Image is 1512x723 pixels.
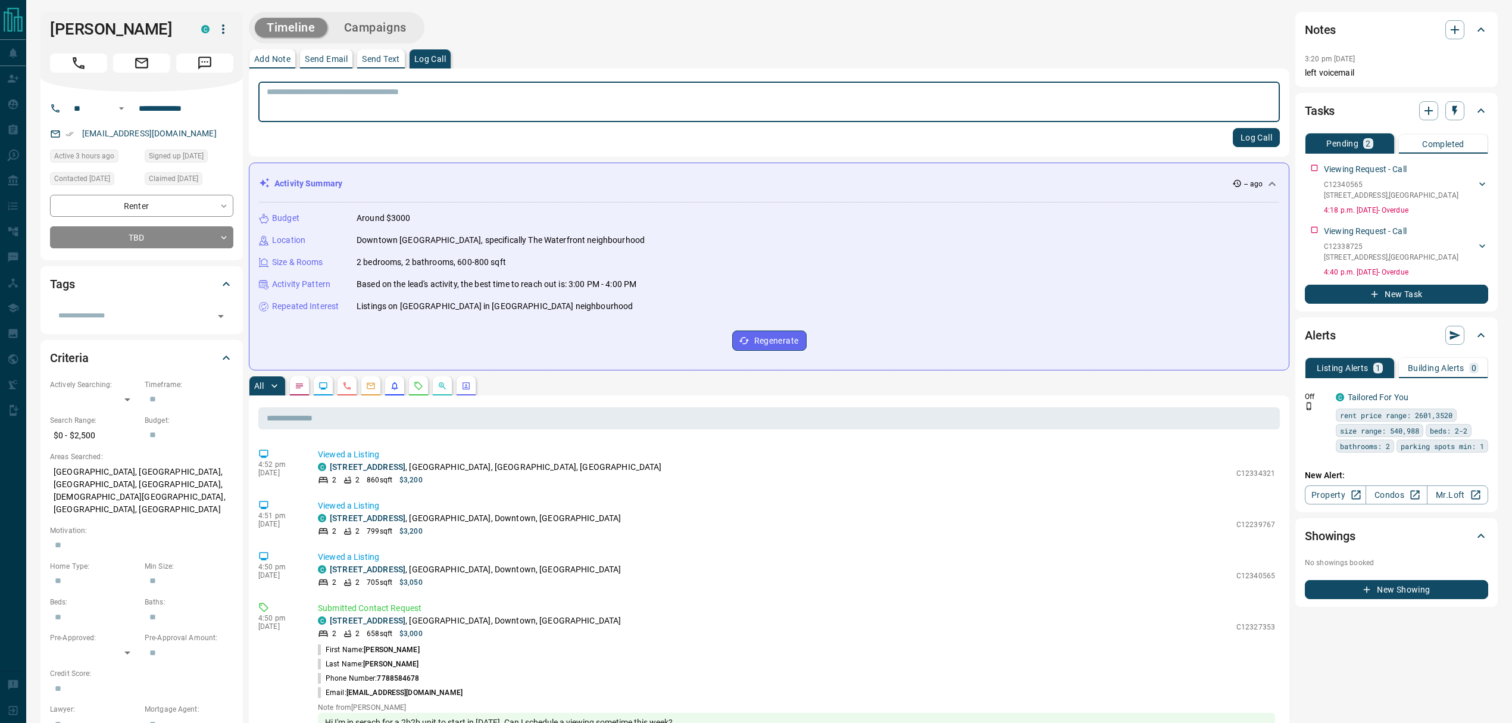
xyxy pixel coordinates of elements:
a: [STREET_ADDRESS] [330,462,405,472]
span: Call [50,54,107,73]
p: 4:40 p.m. [DATE] - Overdue [1324,267,1488,278]
button: New Task [1305,285,1488,304]
p: 799 sqft [367,526,392,537]
p: -- ago [1244,179,1263,189]
p: , [GEOGRAPHIC_DATA], Downtown, [GEOGRAPHIC_DATA] [330,563,621,576]
p: No showings booked [1305,557,1488,568]
p: Credit Score: [50,668,233,679]
svg: Notes [295,381,304,391]
p: Baths: [145,597,233,607]
div: Renter [50,195,233,217]
div: Tags [50,270,233,298]
span: rent price range: 2601,3520 [1340,409,1452,421]
p: [DATE] [258,571,300,579]
p: 860 sqft [367,475,392,485]
span: size range: 540,988 [1340,425,1419,437]
p: Size & Rooms [272,256,323,269]
p: 2 [332,526,336,537]
p: [STREET_ADDRESS] , [GEOGRAPHIC_DATA] [1324,252,1458,263]
p: All [254,382,264,390]
div: Sat Mar 11 2023 [145,149,233,166]
a: [EMAIL_ADDRESS][DOMAIN_NAME] [82,129,217,138]
svg: Emails [366,381,376,391]
button: Regenerate [732,331,807,351]
p: Phone Number: [318,673,420,684]
a: Condos [1366,485,1427,504]
p: , [GEOGRAPHIC_DATA], [GEOGRAPHIC_DATA], [GEOGRAPHIC_DATA] [330,461,662,473]
div: C12340565[STREET_ADDRESS],[GEOGRAPHIC_DATA] [1324,177,1488,203]
p: Lawyer: [50,704,139,715]
p: Log Call [414,55,446,63]
button: New Showing [1305,580,1488,599]
p: Based on the lead's activity, the best time to reach out is: 3:00 PM - 4:00 PM [357,278,636,291]
span: Active 3 hours ago [54,150,114,162]
span: Message [176,54,233,73]
p: , [GEOGRAPHIC_DATA], Downtown, [GEOGRAPHIC_DATA] [330,615,621,627]
p: Budget [272,212,299,225]
p: 2 [355,628,360,639]
p: 2 [332,577,336,588]
p: 2 [355,526,360,537]
span: Claimed [DATE] [149,173,198,185]
p: Listing Alerts [1317,364,1369,372]
p: [DATE] [258,520,300,528]
h2: Notes [1305,20,1336,39]
span: Contacted [DATE] [54,173,110,185]
div: Tasks [1305,96,1488,125]
p: Actively Searching: [50,379,139,390]
p: Around $3000 [357,212,411,225]
p: 2 [355,475,360,485]
p: Viewing Request - Call [1324,225,1407,238]
div: Activity Summary-- ago [259,173,1279,195]
div: Showings [1305,522,1488,550]
svg: Lead Browsing Activity [318,381,328,391]
p: $3,200 [399,475,423,485]
p: 0 [1472,364,1476,372]
h2: Criteria [50,348,89,367]
p: Viewing Request - Call [1324,163,1407,176]
div: condos.ca [318,514,326,522]
p: First Name: [318,644,420,655]
p: Timeframe: [145,379,233,390]
a: Property [1305,485,1366,504]
p: C12239767 [1236,519,1275,530]
p: Last Name: [318,659,419,669]
p: Viewed a Listing [318,551,1275,563]
p: 705 sqft [367,577,392,588]
p: $3,050 [399,577,423,588]
div: Fri Mar 17 2023 [50,172,139,189]
span: [PERSON_NAME] [364,646,419,654]
div: TBD [50,226,233,248]
p: Repeated Interest [272,300,339,313]
p: Downtown [GEOGRAPHIC_DATA], specifically The Waterfront neighbourhood [357,234,645,247]
p: [DATE] [258,469,300,477]
p: Viewed a Listing [318,448,1275,461]
a: [STREET_ADDRESS] [330,565,405,574]
p: , [GEOGRAPHIC_DATA], Downtown, [GEOGRAPHIC_DATA] [330,512,621,525]
p: Viewed a Listing [318,500,1275,512]
p: C12340565 [1324,179,1458,190]
p: Home Type: [50,561,139,572]
div: condos.ca [318,463,326,471]
p: $3,200 [399,526,423,537]
p: Mortgage Agent: [145,704,233,715]
button: Log Call [1233,128,1280,147]
span: bathrooms: 2 [1340,440,1390,452]
svg: Push Notification Only [1305,402,1313,410]
span: beds: 2-2 [1430,425,1467,437]
h2: Tasks [1305,101,1335,120]
p: 2 bedrooms, 2 bathrooms, 600-800 sqft [357,256,506,269]
p: Building Alerts [1408,364,1464,372]
p: Email: [318,687,463,698]
h2: Alerts [1305,326,1336,345]
span: parking spots min: 1 [1401,440,1484,452]
svg: Opportunities [438,381,447,391]
p: 4:50 pm [258,614,300,622]
button: Campaigns [332,18,418,38]
p: C12334321 [1236,468,1275,479]
p: 2 [332,628,336,639]
div: condos.ca [318,565,326,574]
button: Open [114,101,129,116]
p: Motivation: [50,525,233,536]
p: Note from [PERSON_NAME] [318,703,1275,712]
